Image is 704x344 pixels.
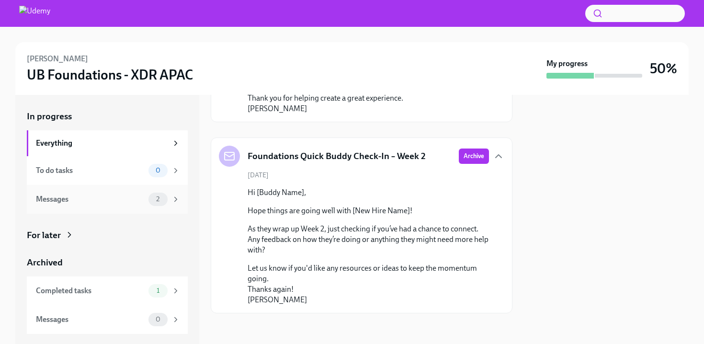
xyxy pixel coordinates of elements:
a: To do tasks0 [27,156,188,185]
h6: [PERSON_NAME] [27,54,88,64]
a: For later [27,229,188,241]
a: In progress [27,110,188,123]
a: Everything [27,130,188,156]
a: Messages0 [27,305,188,334]
span: 1 [151,287,165,294]
span: Archive [464,151,484,161]
h3: 50% [650,60,677,77]
span: 0 [150,316,166,323]
div: Messages [36,314,145,325]
h5: Foundations Quick Buddy Check-In – Week 2 [248,150,426,162]
div: Messages [36,194,145,205]
a: Completed tasks1 [27,276,188,305]
div: Everything [36,138,168,149]
h3: UB Foundations - XDR APAC [27,66,193,83]
span: 2 [150,195,165,203]
p: Hi [Buddy Name], [248,187,489,198]
div: To do tasks [36,165,145,176]
button: Archive [459,149,489,164]
p: Thank you for helping create a great experience. [PERSON_NAME] [248,93,489,114]
a: Messages2 [27,185,188,214]
p: Let us know if you'd like any resources or ideas to keep the momentum going. Thanks again! [PERSO... [248,263,489,305]
img: Udemy [19,6,50,21]
div: Completed tasks [36,286,145,296]
span: [DATE] [248,171,269,180]
p: Hope things are going well with [New Hire Name]! [248,206,489,216]
a: Archived [27,256,188,269]
span: 0 [150,167,166,174]
div: For later [27,229,61,241]
p: As they wrap up Week 2, just checking if you’ve had a chance to connect. Any feedback on how they... [248,224,489,255]
strong: My progress [546,58,588,69]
